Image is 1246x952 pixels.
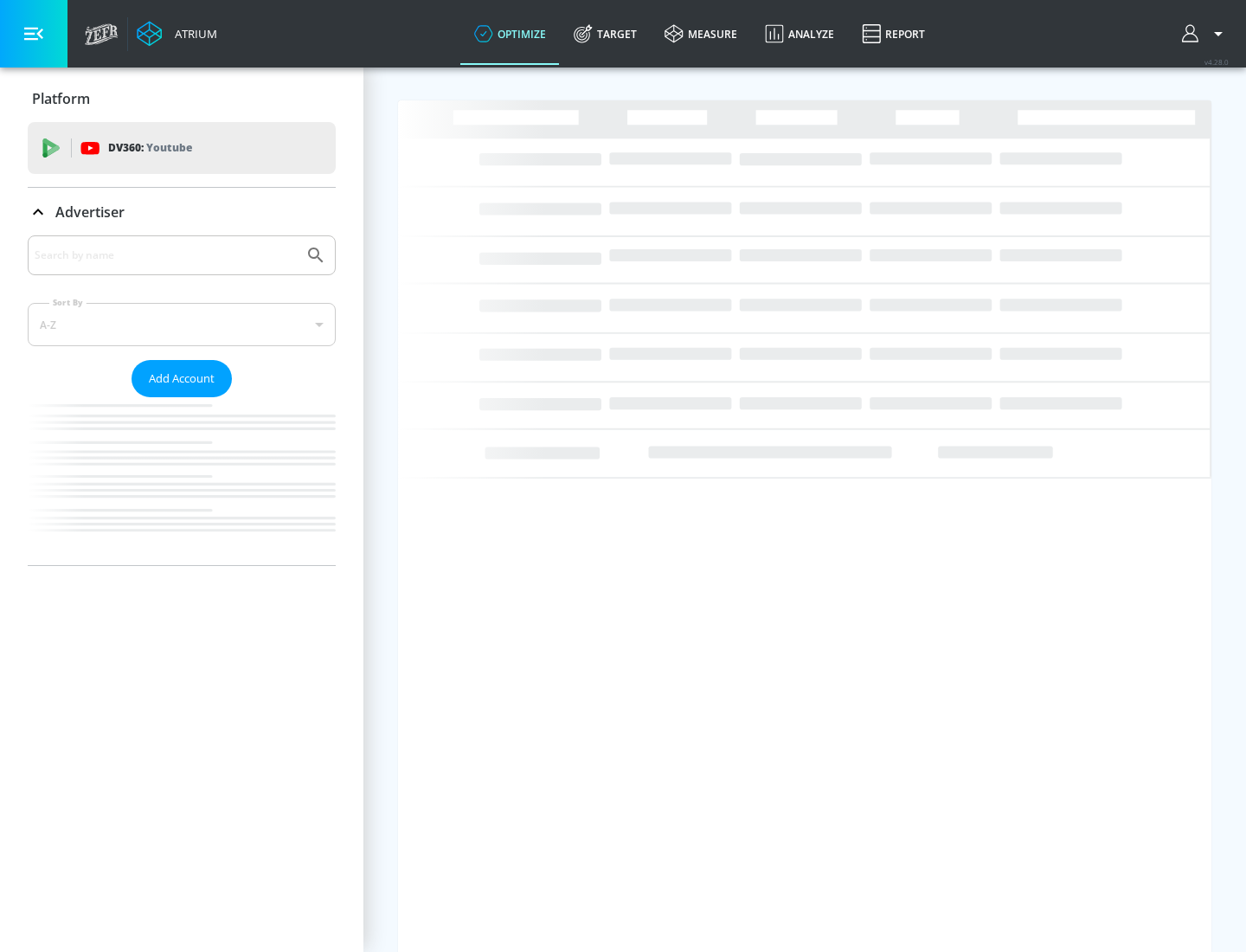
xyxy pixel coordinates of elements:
div: Advertiser [28,188,336,236]
button: Add Account [132,360,232,397]
a: Analyze [751,3,848,65]
p: Youtube [146,138,192,157]
a: Atrium [137,21,217,47]
a: optimize [460,3,560,65]
div: Platform [28,74,336,123]
div: A-Z [28,303,336,346]
input: Search by name [35,244,297,267]
label: Sort By [49,297,87,308]
p: Platform [32,89,90,108]
span: Add Account [149,369,215,389]
p: Advertiser [55,203,125,222]
div: Atrium [168,26,217,42]
a: measure [651,3,751,65]
a: Target [560,3,651,65]
span: v 4.28.0 [1204,57,1229,67]
nav: list of Advertiser [28,397,336,565]
p: DV360: [108,138,192,158]
a: Report [848,3,939,65]
div: DV360: Youtube [28,122,336,174]
div: Advertiser [28,235,336,565]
